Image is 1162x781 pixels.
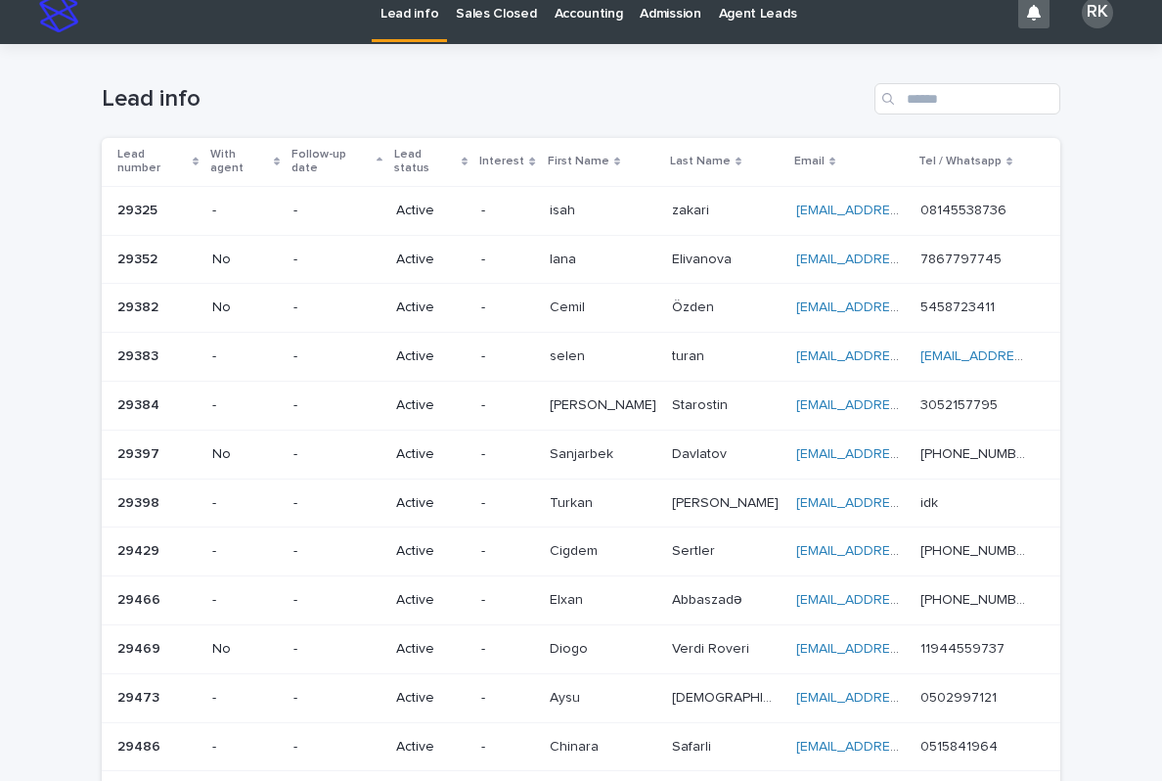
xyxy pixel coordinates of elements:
p: [PERSON_NAME] [672,491,782,512]
p: - [481,299,533,316]
p: 29383 [117,345,162,365]
p: - [212,690,278,707]
p: - [481,739,533,756]
p: Active [396,592,466,609]
p: No [212,299,278,316]
p: 29469 [117,637,164,658]
p: Active [396,495,466,512]
input: Search [874,83,1060,115]
tr: 2947329473 --Active-AysuAysu [DEMOGRAPHIC_DATA][DEMOGRAPHIC_DATA] [EMAIL_ADDRESS][DOMAIN_NAME] 05... [102,673,1060,722]
p: isah [550,199,579,219]
p: Email [794,151,825,172]
tr: 2946929469 No-Active-DiogoDiogo Verdi RoveriVerdi Roveri [EMAIL_ADDRESS][DOMAIN_NAME] 11944559737... [102,624,1060,673]
p: First Name [548,151,609,172]
p: - [481,348,533,365]
a: [EMAIL_ADDRESS][DOMAIN_NAME] [796,447,1017,461]
a: [EMAIL_ADDRESS][DOMAIN_NAME] [796,544,1017,558]
p: Active [396,203,466,219]
a: [EMAIL_ADDRESS][DOMAIN_NAME] [796,204,1017,217]
p: - [481,203,533,219]
p: - [293,252,380,268]
p: Özden [672,296,718,316]
p: Active [396,690,466,707]
tr: 2938329383 --Active-selenselen turanturan [EMAIL_ADDRESS][DOMAIN_NAME] [EMAIL_ADDRESS][DOMAIN_NAME] [102,333,1060,382]
p: Elivanova [672,248,736,268]
p: - [481,543,533,560]
p: Diogo [550,637,592,658]
p: - [293,543,380,560]
tr: 2932529325 --Active-isahisah zakarizakari [EMAIL_ADDRESS][DOMAIN_NAME] 0814553873608145538736 [102,186,1060,235]
p: 5458723411 [920,296,999,316]
p: selen [550,345,589,365]
p: - [212,348,278,365]
p: Iana [550,248,580,268]
tr: 2942929429 --Active-CigdemCigdem SertlerSertler [EMAIL_ADDRESS][DOMAIN_NAME] [PHONE_NUMBER][PHONE... [102,528,1060,576]
p: 29429 [117,539,163,560]
tr: 2946629466 --Active-ElxanElxan AbbaszadəAbbaszadə [EMAIL_ADDRESS][DOMAIN_NAME] [PHONE_NUMBER][PHO... [102,576,1060,625]
p: - [293,203,380,219]
p: [PHONE_NUMBER] [920,442,1033,463]
p: Active [396,641,466,658]
tr: 2939829398 --Active-TurkanTurkan [PERSON_NAME][PERSON_NAME] [EMAIL_ADDRESS][DOMAIN_NAME] idkidk [102,479,1060,528]
p: Sertler [672,539,719,560]
a: [EMAIL_ADDRESS][DOMAIN_NAME] [796,496,1017,510]
p: Starostin [672,393,732,414]
p: 3052157795 [920,393,1002,414]
p: Lead number [117,144,188,180]
p: [PERSON_NAME] [550,393,660,414]
p: - [481,641,533,658]
p: - [212,543,278,560]
p: - [481,446,533,463]
p: 29352 [117,248,161,268]
p: - [293,739,380,756]
p: 11944559737 [920,637,1008,658]
p: 29382 [117,296,162,316]
a: [EMAIL_ADDRESS][DOMAIN_NAME] [920,349,1141,363]
h1: Lead info [102,85,867,114]
p: - [481,397,533,414]
p: Active [396,299,466,316]
p: - [212,203,278,219]
p: idk [920,491,942,512]
p: 29486 [117,735,164,756]
a: [EMAIL_ADDRESS][DOMAIN_NAME] [796,300,1017,314]
p: - [293,690,380,707]
p: - [212,495,278,512]
tr: 2935229352 No-Active-IanaIana ElivanovaElivanova [EMAIL_ADDRESS][DOMAIN_NAME] 78677977457867797745 [102,235,1060,284]
tr: 2939729397 No-Active-SanjarbekSanjarbek DavlatovDavlatov [EMAIL_ADDRESS][DOMAIN_NAME] [PHONE_NUMB... [102,430,1060,479]
p: Cigdem [550,539,602,560]
p: 29398 [117,491,163,512]
p: - [481,690,533,707]
p: Chinara [550,735,603,756]
p: Active [396,348,466,365]
p: - [293,446,380,463]
p: - [293,299,380,316]
p: [PHONE_NUMBER] [920,539,1033,560]
a: [EMAIL_ADDRESS][DOMAIN_NAME] [796,398,1017,412]
p: - [293,348,380,365]
p: No [212,641,278,658]
p: 29466 [117,588,164,609]
p: Follow-up date [291,144,372,180]
p: Active [396,397,466,414]
a: [EMAIL_ADDRESS][DOMAIN_NAME] [796,253,1017,266]
p: Abbaszadə [672,588,746,609]
p: Sanjarbek [550,442,617,463]
p: - [293,592,380,609]
p: - [212,739,278,756]
p: 29397 [117,442,163,463]
tr: 2938229382 No-Active-CemilCemil ÖzdenÖzden [EMAIL_ADDRESS][DOMAIN_NAME] 54587234115458723411 [102,284,1060,333]
p: - [293,495,380,512]
a: [EMAIL_ADDRESS][DOMAIN_NAME] [796,642,1017,656]
a: [EMAIL_ADDRESS][DOMAIN_NAME] [796,691,1017,705]
p: Interest [479,151,524,172]
p: 0515841964 [920,735,1002,756]
p: 0502997121 [920,686,1001,707]
p: - [212,397,278,414]
p: - [293,397,380,414]
p: Active [396,252,466,268]
p: [DEMOGRAPHIC_DATA] [672,686,784,707]
p: 08145538736 [920,199,1010,219]
tr: 2948629486 --Active-ChinaraChinara SafarliSafarli [EMAIL_ADDRESS][DOMAIN_NAME] 05158419640515841964 [102,722,1060,771]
